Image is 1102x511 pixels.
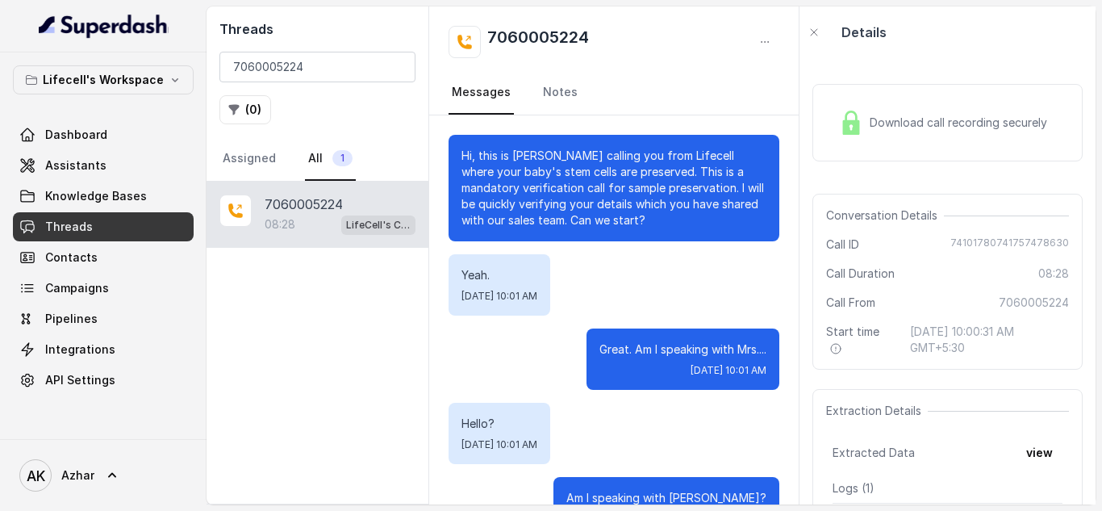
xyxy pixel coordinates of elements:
p: 08:28 [265,216,295,232]
span: Threads [45,219,93,235]
a: Assigned [219,137,279,181]
button: (0) [219,95,271,124]
h2: 7060005224 [487,26,589,58]
span: 7060005224 [999,295,1069,311]
span: Azhar [61,467,94,484]
a: Notes [540,71,581,115]
span: Campaigns [45,280,109,296]
a: Campaigns [13,274,194,303]
p: Hi, this is [PERSON_NAME] calling you from Lifecell where your baby's stem cells are preserved. T... [461,148,766,228]
span: Extracted Data [833,445,915,461]
span: Conversation Details [826,207,944,224]
span: Assistants [45,157,106,174]
input: Search by Call ID or Phone Number [219,52,415,82]
button: view [1016,438,1062,467]
span: Dashboard [45,127,107,143]
p: Hello? [461,416,537,432]
span: Integrations [45,341,115,358]
span: Call Duration [826,266,895,282]
span: Call From [826,295,875,311]
p: Yeah. [461,267,537,283]
a: Azhar [13,453,194,498]
p: Details [841,23,887,42]
p: 7060005224 [265,195,343,214]
span: Contacts [45,249,98,266]
text: AK [27,467,45,484]
a: Knowledge Bases [13,182,194,211]
a: Dashboard [13,120,194,149]
img: light.svg [39,13,169,39]
span: [DATE] 10:01 AM [461,290,537,303]
a: Threads [13,212,194,241]
span: Call ID [826,237,859,253]
span: Start time [826,324,897,356]
h2: Threads [219,19,415,39]
a: Contacts [13,243,194,272]
a: Assistants [13,151,194,180]
span: [DATE] 10:01 AM [691,364,766,377]
img: Lock Icon [839,111,863,135]
span: Download call recording securely [870,115,1054,131]
p: Lifecell's Workspace [43,70,164,90]
p: Logs ( 1 ) [833,480,1062,496]
a: Messages [449,71,514,115]
span: Knowledge Bases [45,188,147,204]
span: Extraction Details [826,403,928,419]
p: Great. Am I speaking with Mrs.... [599,341,766,358]
span: [DATE] 10:00:31 AM GMT+5:30 [910,324,1069,356]
p: Am I speaking with [PERSON_NAME]? [566,490,766,506]
a: Pipelines [13,304,194,333]
span: 1 [332,150,353,166]
span: 08:28 [1038,266,1069,282]
span: 74101780741757478630 [950,237,1069,253]
span: API Settings [45,372,115,388]
span: [DATE] 10:01 AM [461,438,537,451]
span: Pipelines [45,311,98,327]
a: API Settings [13,366,194,395]
a: Integrations [13,335,194,364]
a: All1 [305,137,356,181]
button: Lifecell's Workspace [13,65,194,94]
p: LifeCell's Call Assistant [346,217,411,233]
nav: Tabs [449,71,779,115]
nav: Tabs [219,137,415,181]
